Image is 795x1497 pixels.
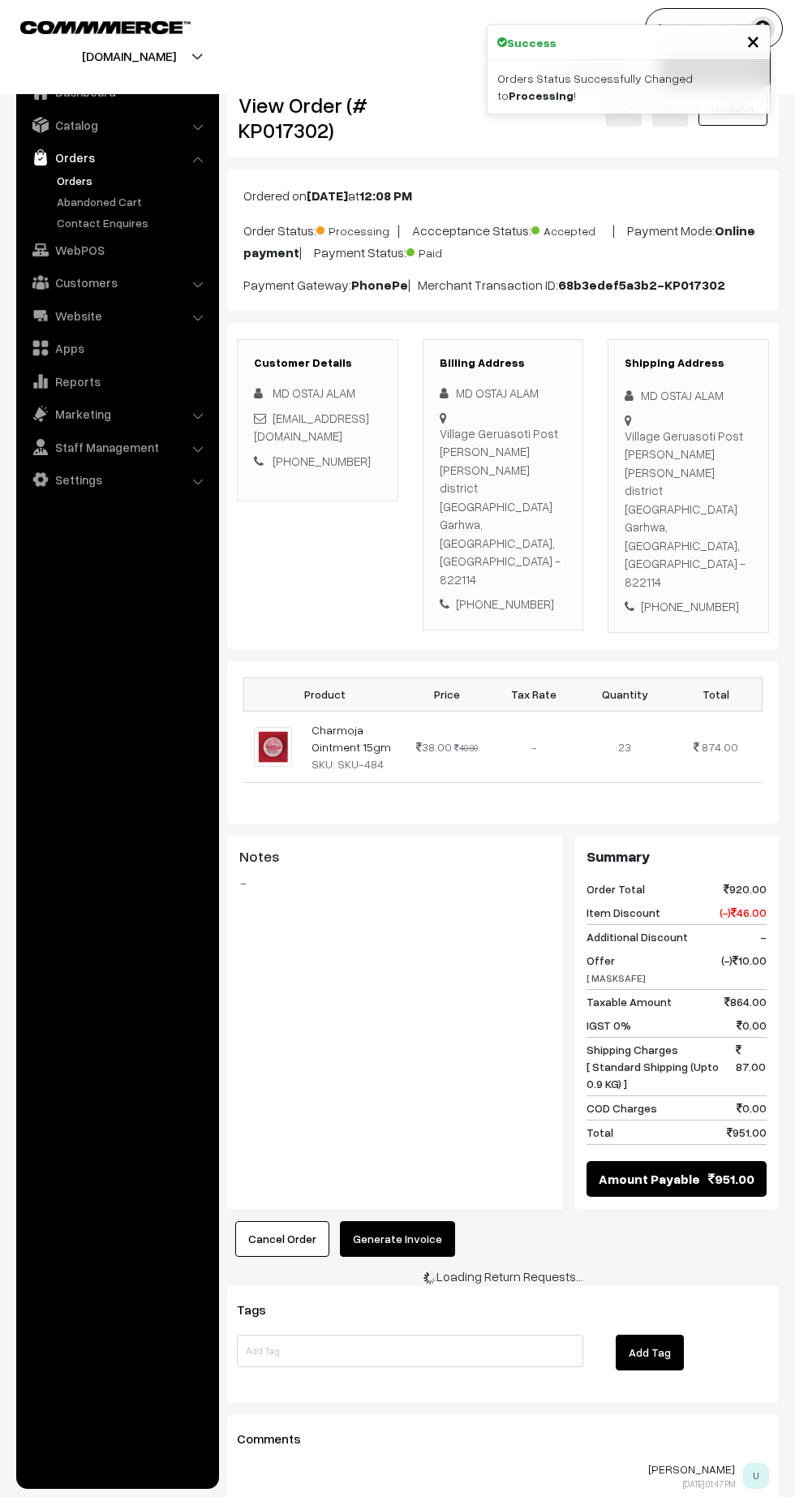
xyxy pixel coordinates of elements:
span: U [743,1463,769,1489]
span: COD Charges [587,1099,657,1116]
input: Add Tag [237,1335,583,1367]
span: 864.00 [724,993,767,1010]
img: CHARMOJA.jpg [254,727,292,767]
button: [DOMAIN_NAME] [25,36,233,76]
span: Tags [237,1301,286,1318]
a: Apps [20,333,213,363]
strike: 40.00 [454,742,478,753]
img: user [750,16,775,41]
span: 951.00 [708,1169,754,1189]
div: MD OSTAJ ALAM [440,384,567,402]
div: Village Geruasoti Post [PERSON_NAME] [PERSON_NAME] district [GEOGRAPHIC_DATA] Garhwa, [GEOGRAPHIC... [440,424,567,589]
h3: Billing Address [440,356,567,370]
b: PhonePe [351,277,408,293]
span: 951.00 [727,1124,767,1141]
span: 0.00 [737,1017,767,1034]
span: Paid [406,240,488,261]
span: Total [587,1124,613,1141]
span: × [746,25,760,55]
div: Orders Status Successfully Changed to ! [488,60,770,114]
span: Item Discount [587,904,660,921]
p: Ordered on at [243,186,763,205]
span: MD OSTAJ ALAM [273,385,355,400]
strong: Processing [509,88,574,102]
span: - [760,928,767,945]
a: Website [20,301,213,330]
button: Add Tag [616,1335,684,1370]
a: [PHONE_NUMBER] [273,454,371,468]
span: 23 [618,740,631,754]
p: Order Status: | Accceptance Status: | Payment Mode: | Payment Status: [243,218,763,262]
button: Close [746,28,760,53]
a: Settings [20,465,213,494]
button: Generate Invoice [340,1221,455,1257]
th: Tax Rate [488,678,579,711]
span: Additional Discount [587,928,688,945]
span: Processing [316,218,397,239]
div: [PHONE_NUMBER] [440,595,567,613]
span: 874.00 [702,740,738,754]
th: Total [670,678,762,711]
img: COMMMERCE [20,21,191,33]
a: Abandoned Cart [53,193,213,210]
span: (-) 46.00 [720,904,767,921]
a: Orders [20,143,213,172]
b: [DATE] [307,187,348,204]
span: (-) 10.00 [721,952,767,986]
button: [PERSON_NAME] [645,8,783,49]
span: 87.00 [736,1041,767,1092]
p: Payment Gateway: | Merchant Transaction ID: [243,275,763,295]
a: Marketing [20,399,213,428]
span: Order Total [587,880,645,897]
a: [EMAIL_ADDRESS][DOMAIN_NAME] [254,411,369,444]
h3: Shipping Address [625,356,752,370]
h2: View Order (# KP017302) [238,92,398,143]
p: [PERSON_NAME] [237,1463,735,1476]
th: Price [406,678,488,711]
span: Taxable Amount [587,993,672,1010]
img: ajax-load-sm.gif [423,1271,436,1284]
a: WebPOS [20,235,213,265]
span: 0.00 [737,1099,767,1116]
a: COMMMERCE [20,16,162,36]
div: [PHONE_NUMBER] [625,597,752,616]
h3: Customer Details [254,356,381,370]
span: Amount Payable [599,1169,700,1189]
b: 68b3edef5a3b2-KP017302 [558,277,725,293]
a: Charmoja Ointment 15gm [312,723,391,754]
button: Cancel Order [235,1221,329,1257]
div: MD OSTAJ ALAM [625,386,752,405]
h3: Notes [239,848,550,866]
span: [ MASKSAFE] [587,972,646,984]
span: Shipping Charges [ Standard Shipping (Upto 0.9 KG) ] [587,1041,737,1092]
a: Staff Management [20,432,213,462]
div: Village Geruasoti Post [PERSON_NAME] [PERSON_NAME] district [GEOGRAPHIC_DATA] Garhwa, [GEOGRAPHIC... [625,427,752,591]
span: Offer [587,952,646,986]
span: Comments [237,1430,320,1447]
td: - [488,711,579,782]
span: 920.00 [724,880,767,897]
a: Reports [20,367,213,396]
span: 38.00 [416,740,452,754]
b: 12:08 PM [359,187,412,204]
th: Quantity [579,678,670,711]
span: [DATE] 01:47 PM [683,1478,735,1489]
a: Orders [53,172,213,189]
div: Loading Return Requests… [227,1267,779,1286]
th: Product [244,678,406,711]
span: Accepted [531,218,612,239]
a: Customers [20,268,213,297]
strong: Success [507,34,556,51]
div: SKU: SKU-484 [312,755,397,772]
h3: Summary [587,848,767,866]
a: Catalog [20,110,213,140]
a: Contact Enquires [53,214,213,231]
blockquote: - [239,873,550,893]
span: IGST 0% [587,1017,631,1034]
